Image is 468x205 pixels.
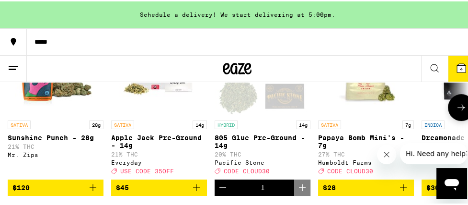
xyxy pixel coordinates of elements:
span: $120 [12,182,30,190]
span: CODE CLOUD30 [327,167,373,173]
button: Increment [294,178,310,194]
p: 805 Glue Pre-Ground - 14g [215,133,310,148]
p: 14g [193,119,207,128]
iframe: Button to launch messaging window [436,167,467,197]
a: Open page for Apple Jack Pre-Ground - 14g from Everyday [111,18,207,178]
p: Apple Jack Pre-Ground - 14g [111,133,207,148]
p: Papaya Bomb Mini's - 7g [318,133,414,148]
p: SATIVA [8,119,31,128]
p: Sunshine Punch - 28g [8,133,103,140]
p: 27% THC [318,150,414,156]
a: Open page for Papaya Bomb Mini's - 7g from Humboldt Farms [318,18,414,178]
button: Add to bag [318,178,414,194]
p: HYBRID [215,119,238,128]
div: Humboldt Farms [318,158,414,164]
button: Add to bag [111,178,207,194]
p: SATIVA [318,119,341,128]
span: USE CODE 35OFF [120,167,174,173]
span: CODE CLOUD30 [224,167,270,173]
button: Decrement [215,178,231,194]
div: 1 [261,182,265,190]
div: Pacific Stone [215,158,310,164]
a: Open page for Sunshine Punch - 28g from Mr. Zips [8,18,103,178]
button: Add to bag [8,178,103,194]
p: 14g [296,119,310,128]
p: 7g [402,119,414,128]
div: Everyday [111,158,207,164]
span: $28 [323,182,336,190]
p: 21% THC [111,150,207,156]
span: 4 [460,65,463,71]
p: 28g [89,119,103,128]
p: SATIVA [111,119,134,128]
div: Mr. Zips [8,150,103,157]
a: Open page for 805 Glue Pre-Ground - 14g from Pacific Stone [215,18,310,178]
span: $45 [116,182,129,190]
span: Hi. Need any help? [6,7,69,14]
p: INDICA [422,119,445,128]
span: $30 [426,182,439,190]
p: 21% THC [8,142,103,148]
p: 20% THC [215,150,310,156]
iframe: Message from company [400,142,467,163]
iframe: Close message [377,144,396,163]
